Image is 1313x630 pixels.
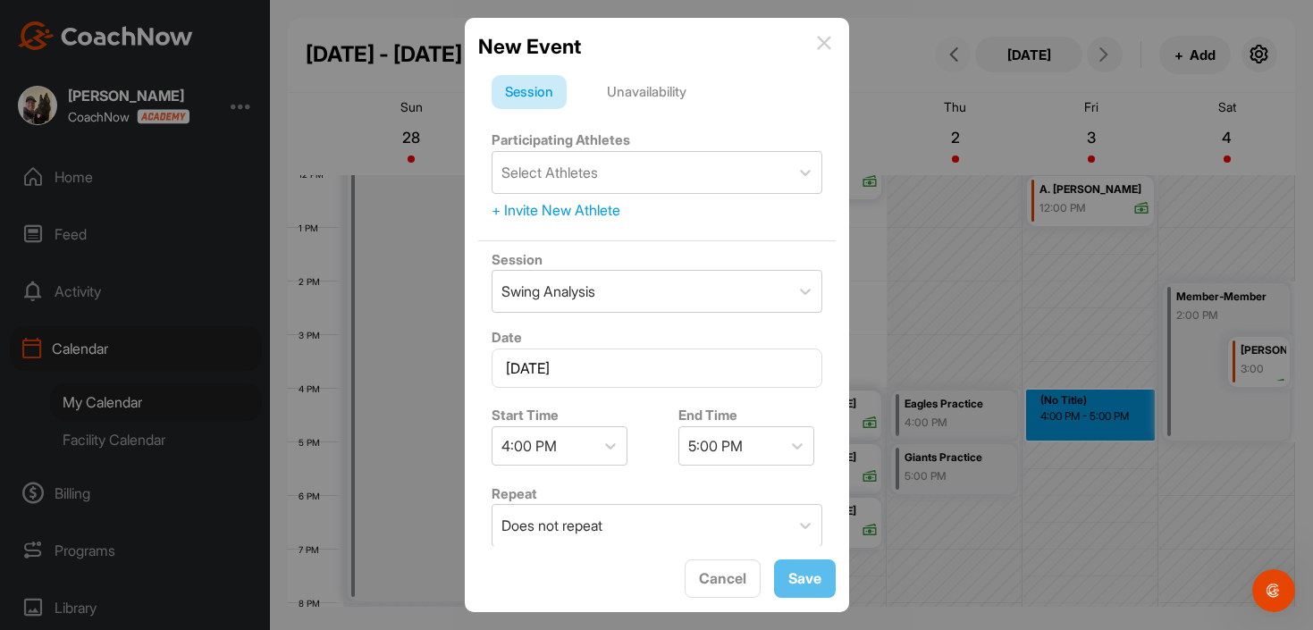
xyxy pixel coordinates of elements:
button: Cancel [685,559,761,598]
h2: New Event [478,31,581,62]
button: Upload attachment [85,493,99,508]
div: 4:00 PM [501,435,557,457]
span: Cancel [699,569,746,587]
div: Swing Analysis [501,281,595,302]
div: For more details on this exciting integration, ​ Respond here if you have any questions. Talk soo... [29,302,279,424]
div: Unavailability [593,75,700,109]
a: see this blog post. [101,339,215,353]
label: End Time [678,407,737,424]
div: Session [492,75,567,109]
div: Close [314,7,346,39]
div: We've enhanced the Google Calendar integration for a more seamless experience. [29,127,279,180]
label: Session [492,251,543,268]
div: Alex says… [14,116,343,475]
button: Send a message… [307,486,335,515]
iframe: Intercom live chat [1252,569,1295,612]
button: go back [12,7,46,41]
img: Profile image for Alex [51,10,80,38]
label: Repeat [492,485,537,502]
b: please disconnect and reconnect the connection to enjoy improved accuracy and features. [29,242,270,291]
span: Save [788,569,821,587]
div: [PERSON_NAME] • 4h ago [29,440,169,450]
div: Does not repeat [501,515,602,536]
button: Emoji picker [28,493,42,508]
label: Participating Athletes [492,131,630,148]
p: Active 30m ago [87,22,178,40]
img: info [817,36,831,50]
div: Select Athletes [501,162,598,183]
div: + Invite New Athlete [492,199,822,221]
button: Gif picker [56,493,71,508]
h1: [PERSON_NAME] [87,9,203,22]
input: Select Date [492,349,822,388]
div: 5:00 PM [688,435,743,457]
div: If you haven't linked your Google Calendar yet, now's the perfect time to do so. For those who al... [29,189,279,294]
label: Date [492,329,522,346]
button: Save [774,559,836,598]
button: Start recording [114,493,128,508]
textarea: Message… [15,456,342,486]
label: Start Time [492,407,559,424]
div: We've enhanced the Google Calendar integration for a more seamless experience.If you haven't link... [14,116,293,436]
button: Home [280,7,314,41]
